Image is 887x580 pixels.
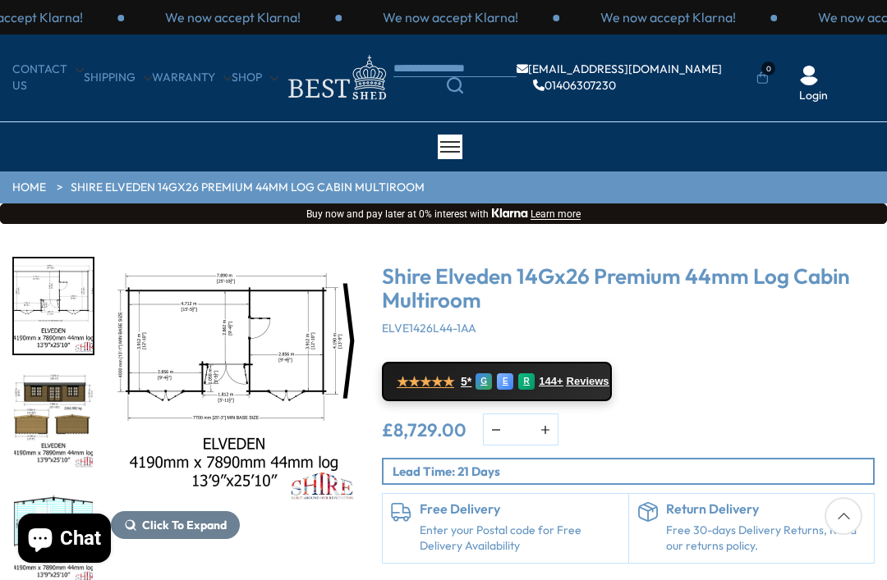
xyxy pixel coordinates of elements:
[12,257,94,355] div: 2 / 10
[600,8,736,26] p: We now accept Klarna!
[382,321,476,336] span: ELVE1426L44-1AA
[761,62,775,75] span: 0
[756,70,769,86] a: 0
[342,8,559,26] div: 2 / 3
[666,523,866,555] p: Free 30-days Delivery Returns, Read our returns policy.
[383,8,518,26] p: We now accept Klarna!
[111,511,240,539] button: Click To Expand
[14,258,93,354] img: Elveden4190x789014x2644mmMFTPLAN_40677167-342d-438a-b30c-ffbc9aefab87_200x200.jpg
[382,362,612,401] a: ★★★★★ 5* G E R 144+ Reviews
[539,375,563,388] span: 144+
[393,77,517,94] a: Search
[533,80,616,91] a: 01406307230
[397,374,454,390] span: ★★★★★
[476,373,492,390] div: G
[165,8,301,26] p: We now accept Klarna!
[799,88,828,104] a: Login
[152,70,232,86] a: Warranty
[799,66,819,85] img: User Icon
[12,180,46,196] a: HOME
[497,373,513,390] div: E
[12,62,84,94] a: CONTACT US
[567,375,609,388] span: Reviews
[71,180,425,196] a: Shire Elveden 14Gx26 Premium 44mm Log Cabin Multiroom
[84,70,152,86] a: Shipping
[420,502,620,517] h6: Free Delivery
[420,523,620,555] a: Enter your Postal code for Free Delivery Availability
[12,372,94,470] div: 3 / 10
[518,373,535,390] div: R
[142,518,227,532] span: Click To Expand
[232,70,278,86] a: Shop
[559,8,777,26] div: 3 / 3
[14,373,93,468] img: Elveden4190x789014x2644mmMFTLINE_05ef15f3-8f2d-43f2-bb02-09e9d57abccb_200x200.jpg
[124,8,342,26] div: 1 / 3
[278,51,393,104] img: logo
[517,63,722,75] a: [EMAIL_ADDRESS][DOMAIN_NAME]
[382,265,875,312] h3: Shire Elveden 14Gx26 Premium 44mm Log Cabin Multiroom
[393,463,873,480] p: Lead Time: 21 Days
[382,421,466,439] ins: £8,729.00
[111,257,357,503] img: Shire Elveden 14Gx26 Premium Log Cabin Multiroom - Best Shed
[666,502,866,517] h6: Return Delivery
[13,514,116,567] inbox-online-store-chat: Shopify online store chat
